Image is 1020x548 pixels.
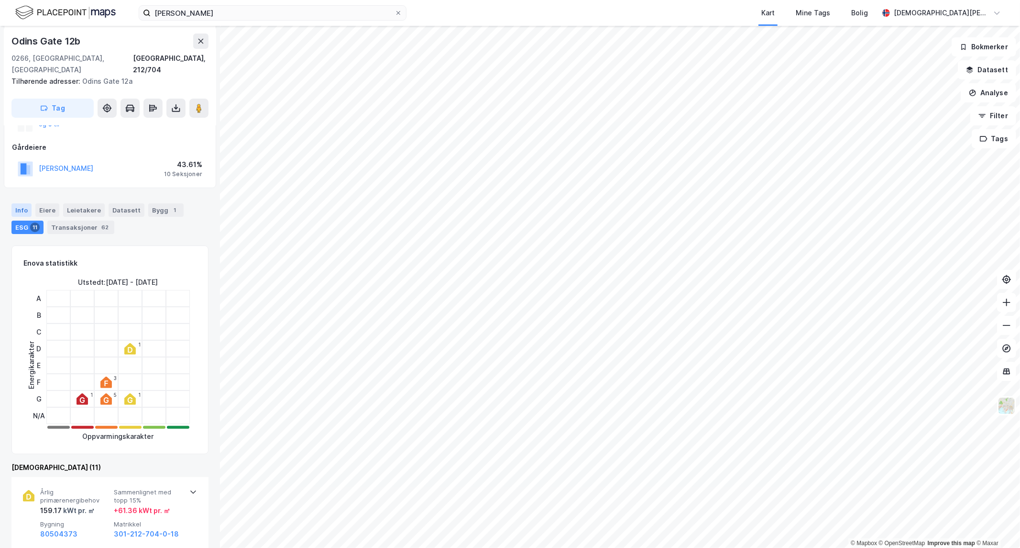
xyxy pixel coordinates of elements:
div: Odins Gate 12a [11,76,201,87]
button: 301-212-704-0-18 [114,528,179,540]
div: [GEOGRAPHIC_DATA], 212/704 [133,53,208,76]
iframe: Chat Widget [972,502,1020,548]
div: 159.17 [40,505,95,516]
span: Matrikkel [114,520,184,528]
div: 11 [30,223,40,232]
div: Enova statistikk [23,257,77,269]
div: Mine Tags [796,7,830,19]
div: 43.61% [164,159,202,170]
div: Odins Gate 12b [11,34,82,49]
div: Datasett [109,203,144,217]
input: Søk på adresse, matrikkel, gårdeiere, leietakere eller personer [151,6,395,20]
span: Sammenlignet med topp 15% [114,488,184,505]
button: Tag [11,99,94,118]
div: Transaksjoner [47,221,114,234]
div: B [33,307,45,324]
div: 62 [99,223,110,232]
a: OpenStreetMap [879,540,925,547]
button: 80504373 [40,528,77,540]
div: G [33,391,45,407]
div: N/A [33,407,45,424]
button: Analyse [961,83,1016,102]
span: Årlig primærenergibehov [40,488,110,505]
div: Bolig [851,7,868,19]
div: D [33,340,45,357]
div: Kart [761,7,775,19]
div: ESG [11,221,44,234]
div: Leietakere [63,203,105,217]
div: kWt pr. ㎡ [62,505,95,516]
div: E [33,357,45,374]
div: Bygg [148,203,184,217]
div: Oppvarmingskarakter [83,431,154,442]
div: + 61.36 kWt pr. ㎡ [114,505,170,516]
div: 1 [170,205,180,215]
img: logo.f888ab2527a4732fd821a326f86c7f29.svg [15,4,116,21]
div: 1 [138,342,141,347]
button: Tags [972,129,1016,148]
a: Improve this map [928,540,975,547]
div: Info [11,203,32,217]
div: Gårdeiere [12,142,208,153]
div: Energikarakter [26,341,37,389]
div: A [33,290,45,307]
a: Mapbox [851,540,877,547]
div: 10 Seksjoner [164,170,202,178]
div: 5 [114,392,117,398]
span: Bygning [40,520,110,528]
div: [DEMOGRAPHIC_DATA][PERSON_NAME] [894,7,989,19]
span: Tilhørende adresser: [11,77,82,85]
div: 1 [90,392,93,398]
div: [DEMOGRAPHIC_DATA] (11) [11,462,208,473]
div: F [33,374,45,391]
div: Eiere [35,203,59,217]
div: Kontrollprogram for chat [972,502,1020,548]
div: 0266, [GEOGRAPHIC_DATA], [GEOGRAPHIC_DATA] [11,53,133,76]
img: Z [998,397,1016,415]
div: 3 [114,375,117,381]
button: Filter [970,106,1016,125]
button: Datasett [958,60,1016,79]
div: Utstedt : [DATE] - [DATE] [78,277,158,288]
div: C [33,324,45,340]
div: 1 [138,392,141,398]
button: Bokmerker [952,37,1016,56]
